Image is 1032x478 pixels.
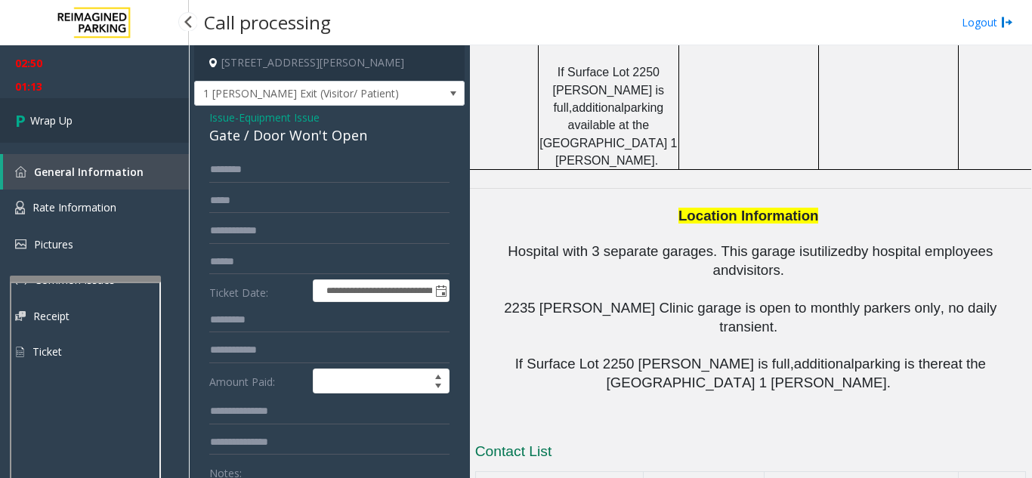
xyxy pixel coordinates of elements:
[35,273,115,287] span: Common Issues
[235,110,320,125] span: -
[810,243,854,259] span: utilized
[504,300,1000,335] span: 2235 [PERSON_NAME] Clinic garage is open to monthly parkers only, no daily transient.
[515,356,794,372] span: If Surface Lot 2250 [PERSON_NAME] is full,
[205,369,309,394] label: Amount Paid:
[209,125,450,146] div: Gate / Door Won't Open
[32,200,116,214] span: Rate Information
[794,356,854,372] span: additional
[428,381,449,393] span: Decrease value
[713,243,997,278] span: by hospital employees and
[1001,14,1013,30] img: logout
[428,369,449,381] span: Increase value
[15,239,26,249] img: 'icon'
[209,109,235,125] span: Issue
[572,101,624,114] span: additional
[195,82,410,106] span: 1 [PERSON_NAME] Exit (Visitor/ Patient)
[239,109,320,125] span: Equipment Issue
[962,14,1013,30] a: Logout
[3,154,189,190] a: General Information
[196,4,338,41] h3: Call processing
[15,274,27,286] img: 'icon'
[854,356,951,372] span: parking is there
[475,442,1026,466] h3: Contact List
[553,66,668,114] span: If Surface Lot 2250 [PERSON_NAME] is full,
[15,166,26,177] img: 'icon'
[15,201,25,214] img: 'icon'
[432,280,449,301] span: Toggle popup
[678,208,819,224] span: Location Information
[34,237,73,251] span: Pictures
[737,262,784,278] span: visitors.
[205,279,309,302] label: Ticket Date:
[508,243,809,259] span: Hospital with 3 separate garages. This garage is
[30,113,73,128] span: Wrap Up
[194,45,465,81] h4: [STREET_ADDRESS][PERSON_NAME]
[34,165,144,179] span: General Information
